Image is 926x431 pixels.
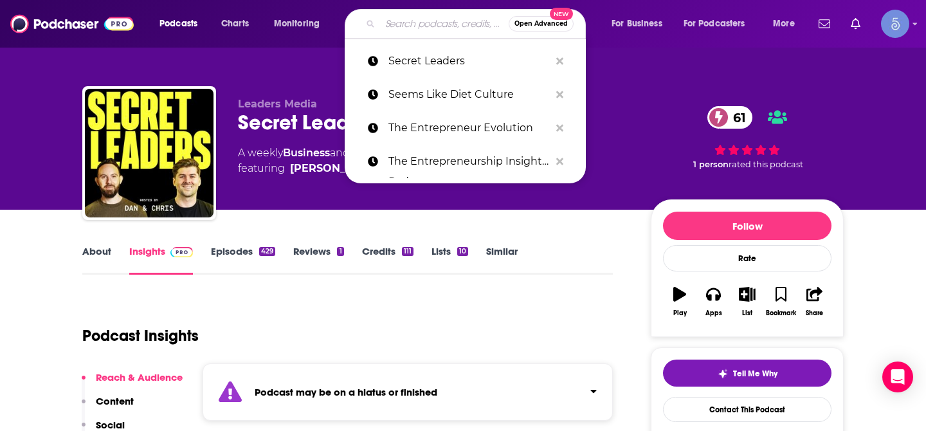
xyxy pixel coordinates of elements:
[82,395,134,419] button: Content
[806,309,823,317] div: Share
[651,98,844,178] div: 61 1 personrated this podcast
[82,245,111,275] a: About
[150,14,214,34] button: open menu
[388,111,550,145] p: The Entrepreneur Evolution
[742,309,752,317] div: List
[259,247,275,256] div: 429
[764,14,811,34] button: open menu
[882,362,913,392] div: Open Intercom Messenger
[612,15,662,33] span: For Business
[337,247,343,256] div: 1
[663,397,831,422] a: Contact This Podcast
[733,369,777,379] span: Tell Me Why
[203,363,613,421] section: Click to expand status details
[550,8,573,20] span: New
[798,279,831,325] button: Share
[693,160,729,169] span: 1 person
[238,161,504,176] span: featuring
[82,326,199,345] h1: Podcast Insights
[766,309,796,317] div: Bookmark
[707,106,752,129] a: 61
[345,145,586,178] a: The Entrepreneurship Insights Podcast
[731,279,764,325] button: List
[388,145,550,178] p: The Entrepreneurship Insights Podcast
[881,10,909,38] img: User Profile
[663,360,831,387] button: tell me why sparkleTell Me Why
[509,16,574,32] button: Open AdvancedNew
[96,371,183,383] p: Reach & Audience
[705,309,722,317] div: Apps
[362,245,413,275] a: Credits111
[764,279,797,325] button: Bookmark
[388,44,550,78] p: Secret Leaders
[457,247,468,256] div: 10
[96,395,134,407] p: Content
[96,419,125,431] p: Social
[85,89,213,217] img: Secret Leaders
[213,14,257,34] a: Charts
[238,145,504,176] div: A weekly podcast
[290,161,382,176] a: Dan Murray Serter
[431,245,468,275] a: Lists10
[170,247,193,257] img: Podchaser Pro
[238,98,317,110] span: Leaders Media
[720,106,752,129] span: 61
[729,160,803,169] span: rated this podcast
[255,386,437,398] strong: Podcast may be on a hiatus or finished
[293,245,343,275] a: Reviews1
[663,212,831,240] button: Follow
[881,10,909,38] button: Show profile menu
[388,78,550,111] p: Seems Like Diet Culture
[881,10,909,38] span: Logged in as Spiral5-G1
[345,44,586,78] a: Secret Leaders
[330,147,350,159] span: and
[129,245,193,275] a: InsightsPodchaser Pro
[514,21,568,27] span: Open Advanced
[274,15,320,33] span: Monitoring
[211,245,275,275] a: Episodes429
[265,14,336,34] button: open menu
[380,14,509,34] input: Search podcasts, credits, & more...
[663,279,696,325] button: Play
[846,13,866,35] a: Show notifications dropdown
[283,147,330,159] a: Business
[159,15,197,33] span: Podcasts
[603,14,678,34] button: open menu
[675,14,764,34] button: open menu
[357,9,598,39] div: Search podcasts, credits, & more...
[486,245,518,275] a: Similar
[345,78,586,111] a: Seems Like Diet Culture
[345,111,586,145] a: The Entrepreneur Evolution
[82,371,183,395] button: Reach & Audience
[696,279,730,325] button: Apps
[773,15,795,33] span: More
[221,15,249,33] span: Charts
[10,12,134,36] img: Podchaser - Follow, Share and Rate Podcasts
[402,247,413,256] div: 111
[684,15,745,33] span: For Podcasters
[663,245,831,271] div: Rate
[813,13,835,35] a: Show notifications dropdown
[718,369,728,379] img: tell me why sparkle
[673,309,687,317] div: Play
